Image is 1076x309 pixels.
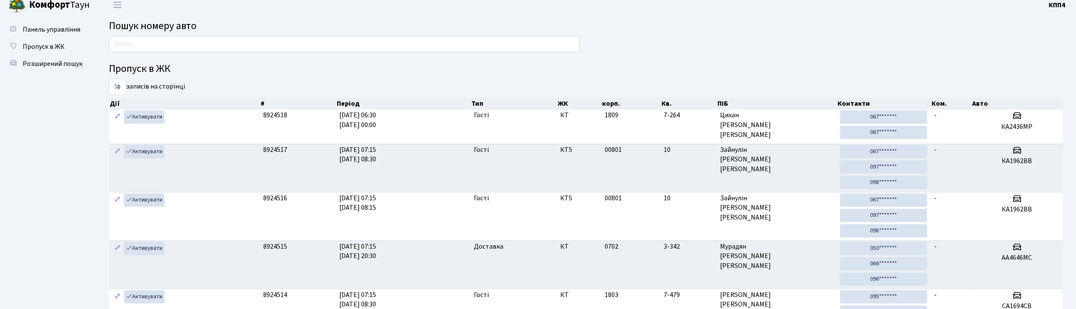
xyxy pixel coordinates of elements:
[474,242,503,252] span: Доставка
[474,145,489,155] span: Гості
[109,98,260,110] th: Дії
[934,242,937,251] span: -
[717,98,837,110] th: ПІБ
[109,36,580,52] input: Пошук
[4,55,90,72] a: Розширений пошук
[109,79,126,95] select: записів на сторінці
[112,110,123,124] a: Редагувати
[557,98,601,110] th: ЖК
[975,157,1060,165] h5: КА1962ВВ
[934,290,937,300] span: -
[975,123,1060,131] h5: КА2436МР
[23,42,65,51] span: Пропуск в ЖК
[339,242,376,261] span: [DATE] 07:15 [DATE] 20:30
[470,98,557,110] th: Тип
[112,145,123,158] a: Редагувати
[474,193,489,203] span: Гості
[664,193,713,203] span: 10
[109,18,197,33] span: Пошук номеру авто
[260,98,336,110] th: #
[560,242,598,252] span: КТ
[720,242,833,271] span: Мурадян [PERSON_NAME] [PERSON_NAME]
[112,290,123,303] a: Редагувати
[4,21,90,38] a: Панель управління
[1049,0,1066,10] b: КПП4
[109,79,185,95] label: записів на сторінці
[720,110,833,140] span: Цихан [PERSON_NAME] [PERSON_NAME]
[934,110,937,120] span: -
[124,242,165,255] a: Активувати
[661,98,717,110] th: Кв.
[664,242,713,252] span: 3-342
[560,145,598,155] span: КТ5
[263,290,287,300] span: 8924514
[934,145,937,154] span: -
[124,145,165,158] a: Активувати
[23,25,80,34] span: Панель управління
[601,98,661,110] th: корп.
[934,193,937,203] span: -
[112,242,123,255] a: Редагувати
[263,145,287,154] span: 8924517
[837,98,931,110] th: Контакти
[975,254,1060,262] h5: АА4646МС
[605,193,622,203] span: 00801
[263,242,287,251] span: 8924515
[931,98,972,110] th: Ком.
[971,98,1063,110] th: Авто
[124,193,165,207] a: Активувати
[339,193,376,213] span: [DATE] 07:15 [DATE] 08:15
[339,110,376,130] span: [DATE] 06:30 [DATE] 00:00
[124,110,165,124] a: Активувати
[605,290,618,300] span: 1803
[560,290,598,300] span: КТ
[474,290,489,300] span: Гості
[339,145,376,164] span: [DATE] 07:15 [DATE] 08:30
[605,110,618,120] span: 1809
[664,290,713,300] span: 7-479
[720,193,833,223] span: Зайнулін [PERSON_NAME] [PERSON_NAME]
[560,193,598,203] span: КТ5
[560,110,598,120] span: КТ
[109,63,1063,75] h4: Пропуск в ЖК
[975,205,1060,214] h5: КА1962ВВ
[112,193,123,207] a: Редагувати
[336,98,470,110] th: Період
[23,59,82,68] span: Розширений пошук
[124,290,165,303] a: Активувати
[664,145,713,155] span: 10
[605,242,618,251] span: 0702
[4,38,90,55] a: Пропуск в ЖК
[263,110,287,120] span: 8924518
[605,145,622,154] span: 00801
[474,110,489,120] span: Гості
[263,193,287,203] span: 8924516
[664,110,713,120] span: 7-264
[720,145,833,175] span: Зайнулін [PERSON_NAME] [PERSON_NAME]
